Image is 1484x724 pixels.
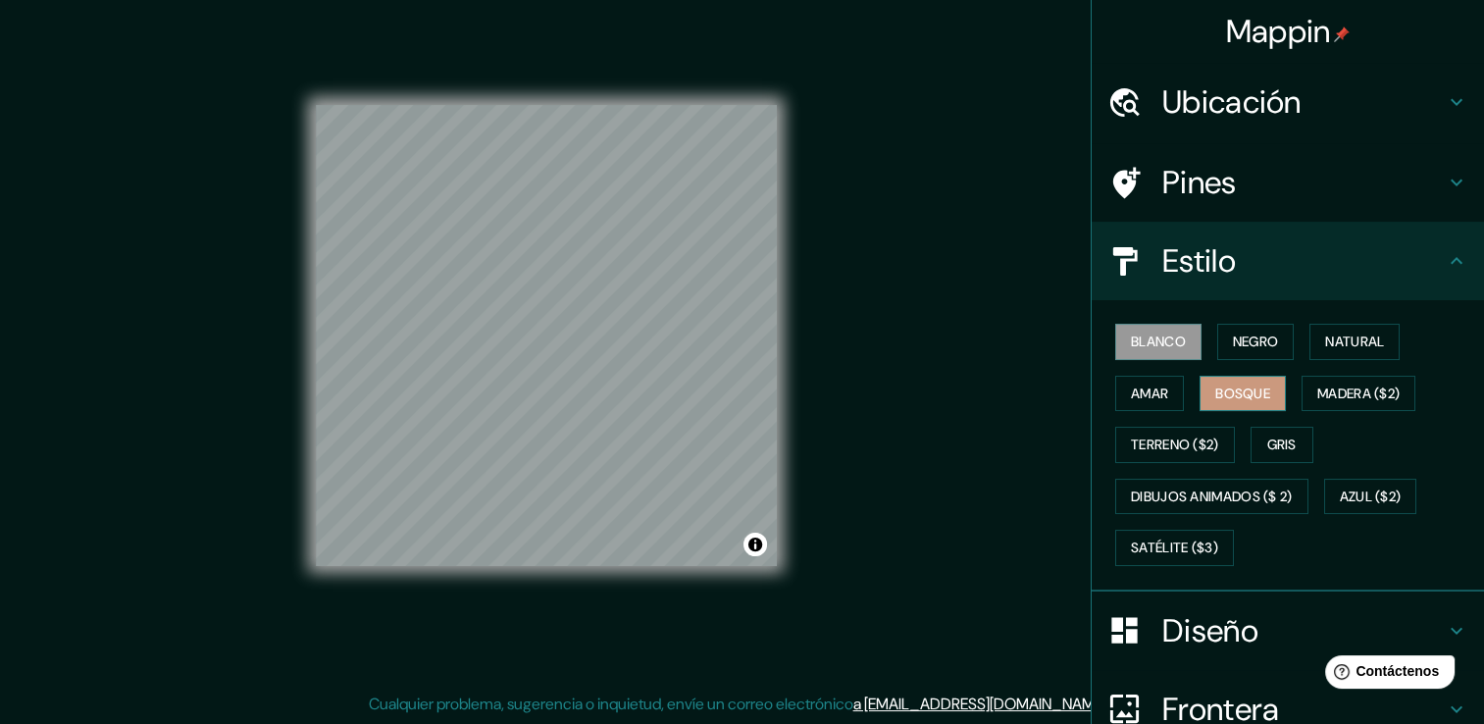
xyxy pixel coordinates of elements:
[1267,433,1297,457] font: Gris
[1092,143,1484,222] div: Pines
[1115,530,1234,566] button: Satélite ($3)
[1092,63,1484,141] div: Ubicación
[369,693,1109,716] p: Cualquier problema, sugerencia o inquietud, envíe un correo electrónico .
[1131,382,1168,406] font: Amar
[1162,82,1445,122] h4: Ubicación
[1226,11,1331,52] font: Mappin
[1317,382,1400,406] font: Madera ($2)
[1162,611,1445,650] h4: Diseño
[1092,222,1484,300] div: Estilo
[1325,330,1384,354] font: Natural
[1092,592,1484,670] div: Diseño
[1309,647,1462,702] iframe: Help widget launcher
[1131,536,1218,560] font: Satélite ($3)
[1302,376,1415,412] button: Madera ($2)
[1324,479,1417,515] button: Azul ($2)
[1162,163,1445,202] h4: Pines
[1340,485,1402,509] font: Azul ($2)
[1217,324,1295,360] button: Negro
[1309,324,1400,360] button: Natural
[1233,330,1279,354] font: Negro
[1131,330,1186,354] font: Blanco
[853,694,1106,714] a: a [EMAIL_ADDRESS][DOMAIN_NAME]
[1251,427,1313,463] button: Gris
[743,533,767,556] button: Alternar atribución
[1115,427,1235,463] button: Terreno ($2)
[316,105,777,566] canvas: Mapa
[1131,433,1219,457] font: Terreno ($2)
[1115,479,1308,515] button: Dibujos animados ($ 2)
[1131,485,1293,509] font: Dibujos animados ($ 2)
[1200,376,1286,412] button: Bosque
[1115,376,1184,412] button: Amar
[1334,26,1350,42] img: pin-icon.png
[1215,382,1270,406] font: Bosque
[1115,324,1202,360] button: Blanco
[1162,241,1445,281] h4: Estilo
